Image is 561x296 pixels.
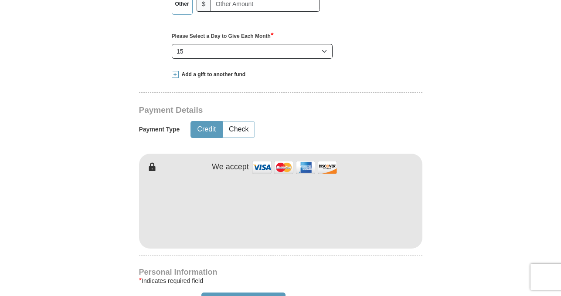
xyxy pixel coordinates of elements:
strong: Please Select a Day to Give Each Month [172,33,274,39]
h3: Payment Details [139,105,361,115]
span: Add a gift to another fund [179,71,246,78]
h5: Payment Type [139,126,180,133]
img: credit cards accepted [251,158,338,177]
h4: We accept [212,162,249,172]
button: Check [223,121,255,138]
h4: Personal Information [139,269,422,276]
div: Indicates required field [139,276,422,286]
button: Credit [191,121,222,138]
iframe: To enrich screen reader interactions, please activate Accessibility in Grammarly extension settings [139,172,422,246]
